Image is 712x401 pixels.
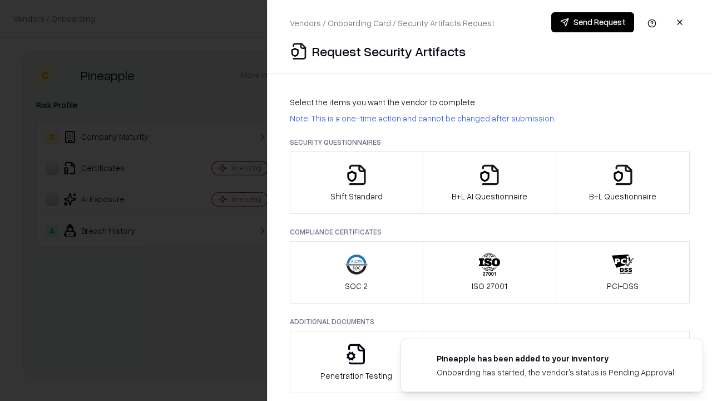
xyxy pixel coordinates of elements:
button: Shift Standard [290,151,423,214]
button: Penetration Testing [290,331,423,393]
p: Vendors / Onboarding Card / Security Artifacts Request [290,17,495,29]
div: Onboarding has started, the vendor's status is Pending Approval. [437,366,676,378]
p: Additional Documents [290,317,690,326]
img: pineappleenergy.com [414,353,428,366]
button: B+L Questionnaire [556,151,690,214]
p: SOC 2 [345,280,368,292]
button: PCI-DSS [556,241,690,304]
p: Security Questionnaires [290,138,690,147]
button: Privacy Policy [423,331,557,393]
button: ISO 27001 [423,241,557,304]
p: Compliance Certificates [290,227,690,237]
button: Send Request [551,12,634,32]
p: B+L AI Questionnaire [452,190,527,202]
button: SOC 2 [290,241,423,304]
p: PCI-DSS [607,280,639,292]
p: Select the items you want the vendor to complete: [290,96,690,108]
p: ISO 27001 [472,280,507,292]
div: Pineapple has been added to your inventory [437,353,676,364]
button: Data Processing Agreement [556,331,690,393]
p: B+L Questionnaire [589,190,656,202]
p: Penetration Testing [320,370,392,382]
p: Request Security Artifacts [312,42,466,60]
p: Note: This is a one-time action and cannot be changed after submission. [290,113,690,124]
button: B+L AI Questionnaire [423,151,557,214]
p: Shift Standard [330,190,383,202]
